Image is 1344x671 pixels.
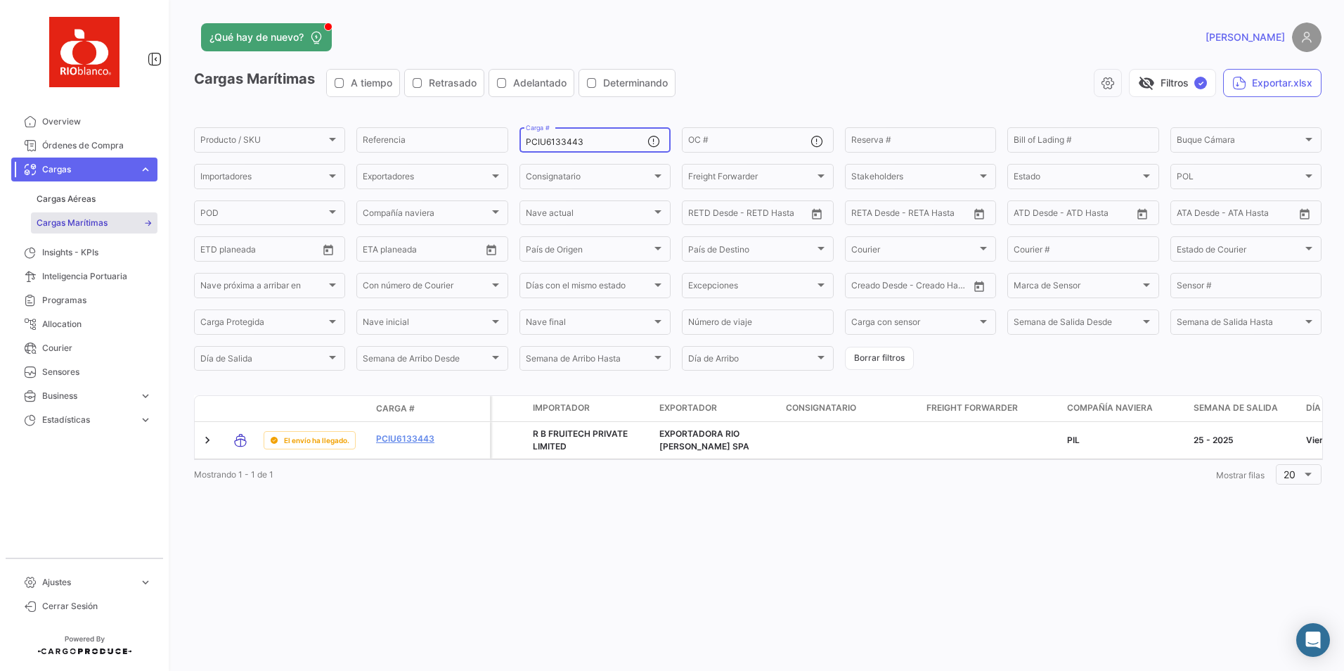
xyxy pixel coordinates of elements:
[31,188,157,210] a: Cargas Aéreas
[603,76,668,90] span: Determinando
[526,246,652,256] span: País de Origen
[526,356,652,366] span: Semana de Arribo Hasta
[1177,174,1303,184] span: POL
[886,210,943,220] input: Hasta
[1068,210,1124,220] input: ATD Hasta
[1177,319,1303,329] span: Semana de Salida Hasta
[37,193,96,205] span: Cargas Aéreas
[1014,319,1139,329] span: Semana de Salida Desde
[139,163,152,176] span: expand_more
[363,246,388,256] input: Desde
[1229,210,1286,220] input: ATA Hasta
[363,283,489,293] span: Con número de Courier
[11,288,157,312] a: Programas
[513,76,567,90] span: Adelantado
[223,403,258,414] datatable-header-cell: Modo de Transporte
[11,312,157,336] a: Allocation
[1177,246,1303,256] span: Estado de Courier
[11,360,157,384] a: Sensores
[489,70,574,96] button: Adelantado
[1138,75,1155,91] span: visibility_off
[806,203,827,224] button: Open calendar
[688,283,814,293] span: Excepciones
[11,134,157,158] a: Órdenes de Compra
[42,390,134,402] span: Business
[1188,396,1300,421] datatable-header-cell: Semana de Salida
[1223,69,1322,97] button: Exportar.xlsx
[851,246,977,256] span: Courier
[526,210,652,220] span: Nave actual
[1177,137,1303,147] span: Buque Cámara
[455,403,490,414] datatable-header-cell: Póliza
[200,174,326,184] span: Importadores
[209,30,304,44] span: ¿Qué hay de nuevo?
[851,283,903,293] input: Creado Desde
[1067,402,1153,414] span: Compañía naviera
[1061,396,1188,421] datatable-header-cell: Compañía naviera
[786,402,856,414] span: Consignatario
[851,210,877,220] input: Desde
[688,246,814,256] span: País de Destino
[363,174,489,184] span: Exportadores
[481,239,502,260] button: Open calendar
[200,283,326,293] span: Nave próxima a arribar en
[194,469,273,480] span: Mostrando 1 - 1 de 1
[363,319,489,329] span: Nave inicial
[1014,210,1058,220] input: ATD Desde
[11,264,157,288] a: Inteligencia Portuaria
[139,576,152,589] span: expand_more
[235,246,292,256] input: Hasta
[533,428,628,452] span: R B FRUITECH PRIVATE LIMITED
[429,76,477,90] span: Retrasado
[42,600,152,613] span: Cerrar Sesión
[11,241,157,264] a: Insights - KPIs
[42,342,152,354] span: Courier
[845,347,914,370] button: Borrar filtros
[851,319,977,329] span: Carga con sensor
[780,396,921,421] datatable-header-cell: Consignatario
[1194,434,1295,447] div: 25 - 2025
[200,137,326,147] span: Producto / SKU
[42,139,152,152] span: Órdenes de Compra
[363,210,489,220] span: Compañía naviera
[533,402,590,414] span: Importador
[363,356,489,366] span: Semana de Arribo Desde
[200,433,214,447] a: Expand/Collapse Row
[42,294,152,307] span: Programas
[11,110,157,134] a: Overview
[526,174,652,184] span: Consignatario
[1216,470,1265,480] span: Mostrar filas
[1292,23,1322,52] img: placeholder-user.png
[579,70,675,96] button: Determinando
[258,403,370,414] datatable-header-cell: Estado de Envio
[921,396,1061,421] datatable-header-cell: Freight Forwarder
[405,70,484,96] button: Retrasado
[1206,30,1285,44] span: [PERSON_NAME]
[42,246,152,259] span: Insights - KPIs
[398,246,454,256] input: Hasta
[526,319,652,329] span: Nave final
[42,270,152,283] span: Inteligencia Portuaria
[42,318,152,331] span: Allocation
[200,356,326,366] span: Día de Salida
[688,174,814,184] span: Freight Forwarder
[851,174,977,184] span: Stakeholders
[370,397,455,421] datatable-header-cell: Carga #
[1014,283,1139,293] span: Marca de Sensor
[1014,174,1139,184] span: Estado
[200,210,326,220] span: POD
[42,115,152,128] span: Overview
[11,336,157,360] a: Courier
[969,203,990,224] button: Open calendar
[654,396,780,421] datatable-header-cell: Exportador
[912,283,969,293] input: Creado Hasta
[318,239,339,260] button: Open calendar
[1132,203,1153,224] button: Open calendar
[351,76,392,90] span: A tiempo
[526,283,652,293] span: Días con el mismo estado
[723,210,780,220] input: Hasta
[42,163,134,176] span: Cargas
[376,402,415,415] span: Carga #
[1294,203,1315,224] button: Open calendar
[1194,402,1278,414] span: Semana de Salida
